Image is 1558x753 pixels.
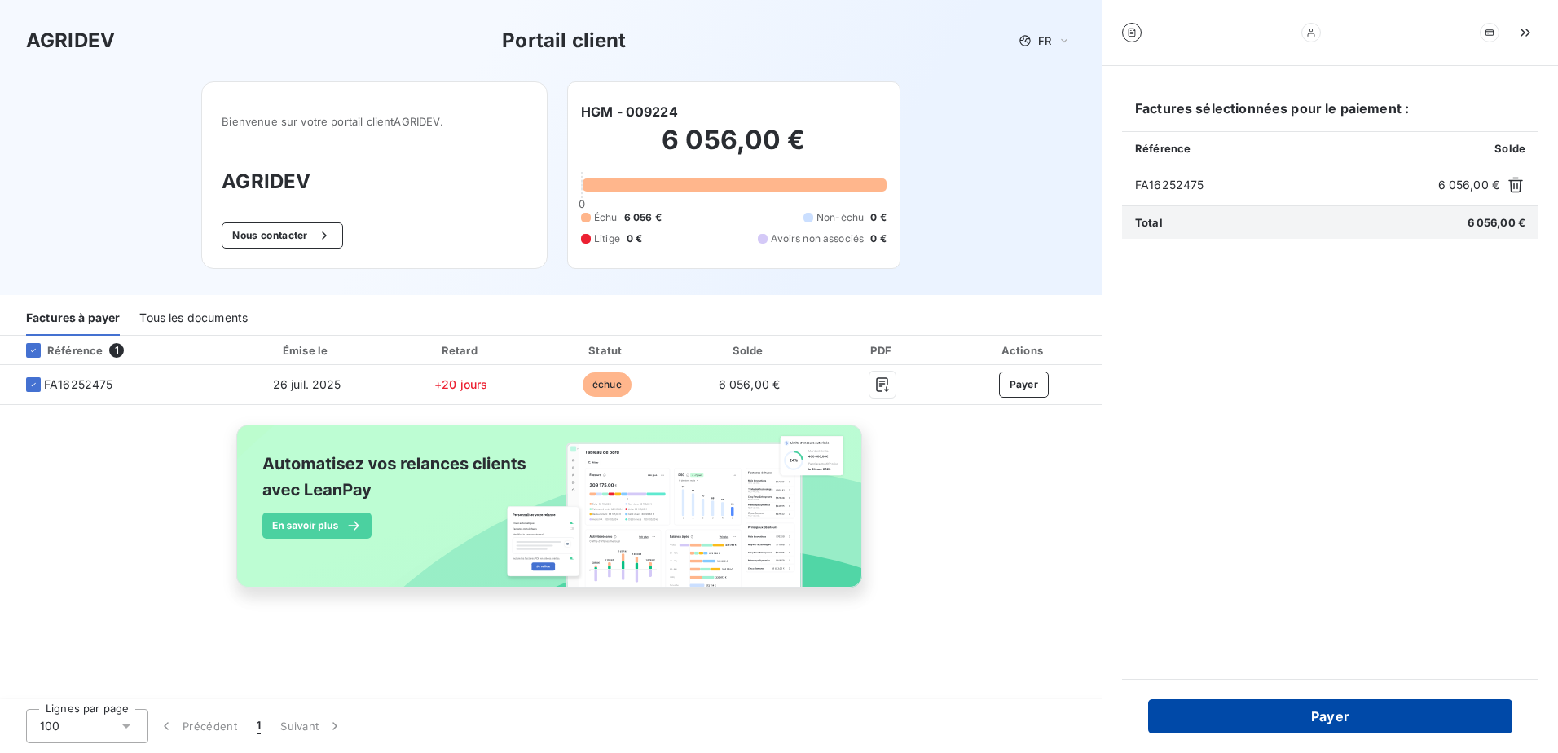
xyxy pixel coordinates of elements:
[624,210,662,225] span: 6 056 €
[26,302,120,336] div: Factures à payer
[949,342,1098,359] div: Actions
[771,231,864,246] span: Avoirs non associés
[502,26,626,55] h3: Portail client
[1122,99,1538,131] h6: Factures sélectionnées pour le paiement :
[222,222,342,249] button: Nous contacter
[1494,142,1525,155] span: Solde
[583,372,632,397] span: échue
[627,231,642,246] span: 0 €
[222,167,527,196] h3: AGRIDEV
[682,342,816,359] div: Solde
[222,415,880,615] img: banner
[816,210,864,225] span: Non-échu
[40,718,59,734] span: 100
[823,342,943,359] div: PDF
[148,709,247,743] button: Précédent
[434,377,487,391] span: +20 jours
[1438,177,1500,193] span: 6 056,00 €
[581,124,887,173] h2: 6 056,00 €
[26,26,115,55] h3: AGRIDEV
[1135,216,1163,229] span: Total
[273,377,341,391] span: 26 juil. 2025
[1135,177,1432,193] span: FA16252475
[230,342,384,359] div: Émise le
[594,210,618,225] span: Échu
[109,343,124,358] span: 1
[13,343,103,358] div: Référence
[390,342,531,359] div: Retard
[719,377,781,391] span: 6 056,00 €
[44,376,113,393] span: FA16252475
[1038,34,1051,47] span: FR
[257,718,261,734] span: 1
[581,102,678,121] h6: HGM - 009224
[1148,699,1512,733] button: Payer
[999,372,1050,398] button: Payer
[594,231,620,246] span: Litige
[870,231,886,246] span: 0 €
[1135,142,1191,155] span: Référence
[271,709,353,743] button: Suivant
[1468,216,1526,229] span: 6 056,00 €
[222,115,527,128] span: Bienvenue sur votre portail client AGRIDEV .
[579,197,585,210] span: 0
[870,210,886,225] span: 0 €
[538,342,676,359] div: Statut
[139,302,248,336] div: Tous les documents
[247,709,271,743] button: 1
